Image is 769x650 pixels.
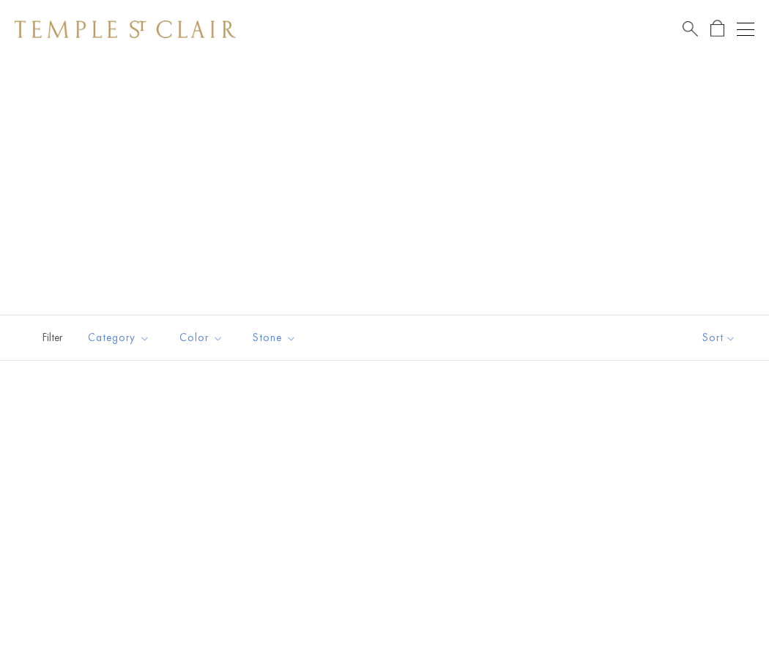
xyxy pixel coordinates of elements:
[737,20,754,38] button: Open navigation
[168,321,234,354] button: Color
[710,20,724,38] a: Open Shopping Bag
[669,315,769,360] button: Show sort by
[172,329,234,347] span: Color
[77,321,161,354] button: Category
[242,321,308,354] button: Stone
[15,20,236,38] img: Temple St. Clair
[81,329,161,347] span: Category
[245,329,308,347] span: Stone
[683,20,698,38] a: Search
